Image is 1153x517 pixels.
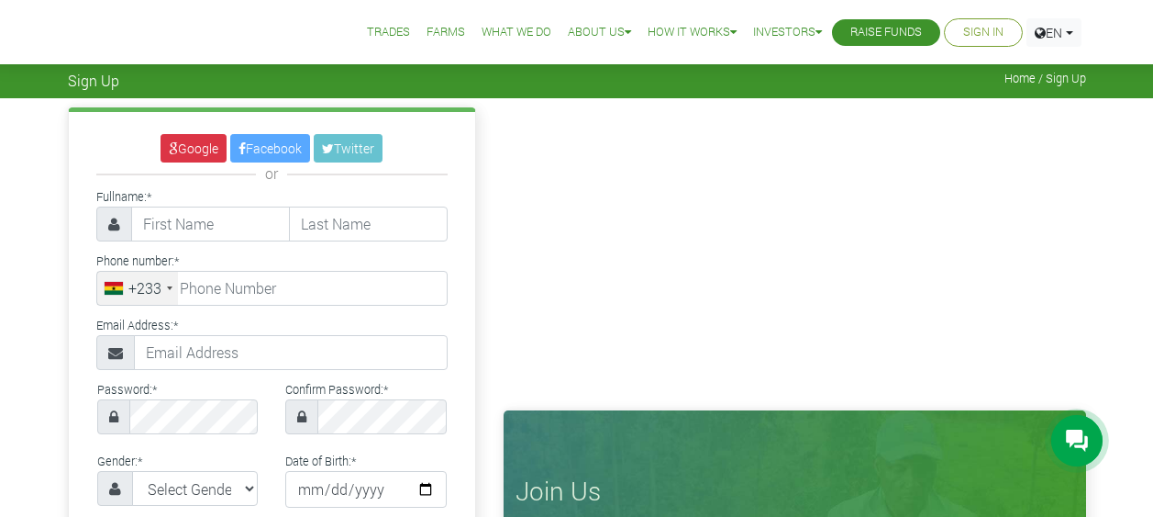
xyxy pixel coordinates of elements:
label: Confirm Password: [285,381,388,399]
label: Date of Birth: [285,453,356,470]
span: Home / Sign Up [1004,72,1086,85]
input: Email Address [134,335,448,370]
div: Ghana (Gaana): +233 [97,272,178,305]
input: First Name [131,207,290,242]
a: EN [1026,18,1081,47]
div: +233 [128,277,161,299]
a: Sign In [963,23,1003,42]
input: Phone Number [96,271,448,306]
a: Investors [753,23,822,42]
a: About Us [568,23,631,42]
label: Email Address: [96,317,178,334]
label: Gender: [97,453,142,470]
span: Sign Up [68,72,119,89]
div: or [96,163,448,185]
a: How it Works [648,23,737,42]
label: Password: [97,381,157,399]
input: Last Name [289,207,448,242]
label: Fullname: [96,188,151,206]
label: Phone number: [96,253,179,270]
a: What We Do [482,23,551,42]
a: Trades [367,23,410,42]
a: Google [161,134,227,163]
a: Raise Funds [850,23,922,42]
h3: Join Us [516,476,1074,507]
a: Farms [427,23,465,42]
